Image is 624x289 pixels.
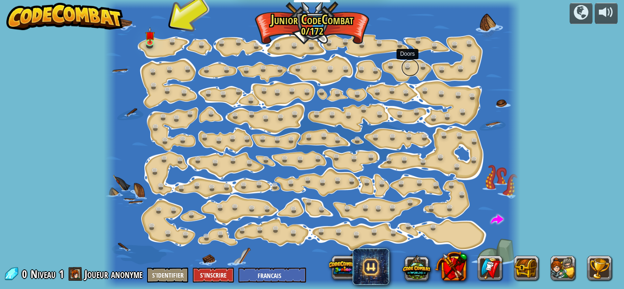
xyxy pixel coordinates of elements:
[145,27,154,43] img: level-banner-unstarted.png
[6,3,123,30] img: CodeCombat - Learn how to code by playing a game
[31,267,56,282] span: Niveau
[85,267,143,281] span: Joueur anonyme
[193,268,234,283] button: S'inscrire
[22,267,30,281] span: 0
[570,3,592,24] button: Campagnes
[595,3,618,24] button: Ajuster le volume
[147,268,188,283] button: S'identifier
[59,267,64,281] span: 1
